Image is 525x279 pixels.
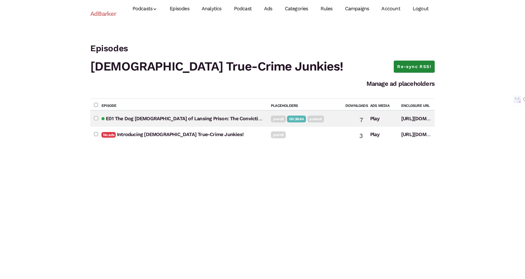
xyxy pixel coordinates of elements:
a: [URL][DOMAIN_NAME][DOMAIN_NAME] [401,131,490,137]
a: preroll [271,131,286,138]
span: No ads [101,132,116,138]
h3: Episodes [90,42,435,55]
a: Re-sync RSS! [394,61,435,73]
th: Episode [98,98,267,110]
th: Placeholders [267,98,342,110]
a: postroll [307,116,324,122]
a: AdBarker [90,7,116,21]
a: Manage ad placeholders [366,80,435,87]
span: 7 [360,116,363,124]
a: preroll [271,116,286,122]
a: Play [370,116,379,121]
a: Play [370,131,379,137]
span: 3 [359,132,363,139]
th: Enclosure URL [397,98,435,110]
h1: [DEMOGRAPHIC_DATA] True-Crime Junkies! [90,57,435,75]
a: 00:36:44 [287,116,306,122]
a: E01 The Dog [DEMOGRAPHIC_DATA] of Lansing Prison: The Conviction and Redemption of [PERSON_NAME] [106,116,347,121]
a: Introducing [DEMOGRAPHIC_DATA] True-Crime Junkies! [117,131,244,137]
th: Ads Media [366,98,397,110]
th: Downloads [342,98,366,110]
